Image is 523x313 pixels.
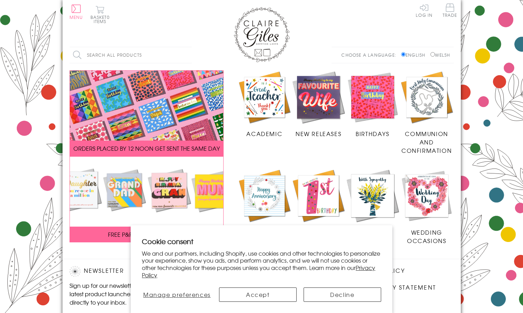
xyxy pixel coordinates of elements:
a: New Releases [291,70,346,138]
span: Manage preferences [143,290,211,299]
button: Basket0 items [90,6,110,23]
button: Accept [219,287,297,302]
button: Manage preferences [142,287,212,302]
img: Claire Giles Greetings Cards [234,7,290,62]
p: Sign up for our newsletter to receive the latest product launches, news and offers directly to yo... [70,281,188,306]
button: Menu [70,5,83,19]
a: Anniversary [238,169,292,236]
a: Accessibility Statement [349,283,436,292]
input: Search [185,47,192,63]
button: Decline [304,287,381,302]
h2: Newsletter [70,266,188,277]
label: English [401,52,429,58]
a: Age Cards [291,169,346,236]
p: We and our partners, including Shopify, use cookies and other technologies to personalize your ex... [142,250,381,279]
a: Trade [443,3,457,19]
a: Log In [416,3,433,17]
a: Privacy Policy [142,263,375,279]
span: Wedding Occasions [407,228,446,245]
span: 0 items [94,14,110,24]
span: FREE P&P ON ALL UK ORDERS [108,230,185,239]
a: Wedding Occasions [400,169,454,245]
label: Welsh [430,52,450,58]
h2: Cookie consent [142,236,381,246]
a: Communion and Confirmation [400,70,454,155]
span: Trade [443,3,457,17]
a: Academic [238,70,292,138]
span: Academic [246,129,282,138]
input: Welsh [430,52,435,57]
input: English [401,52,406,57]
span: Communion and Confirmation [401,129,452,155]
span: Birthdays [356,129,389,138]
span: New Releases [296,129,341,138]
span: ORDERS PLACED BY 12 NOON GET SENT THE SAME DAY [73,144,220,152]
a: Birthdays [346,70,400,138]
input: Search all products [70,47,192,63]
p: Choose a language: [341,52,400,58]
a: Sympathy [346,169,400,236]
span: Menu [70,14,83,20]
